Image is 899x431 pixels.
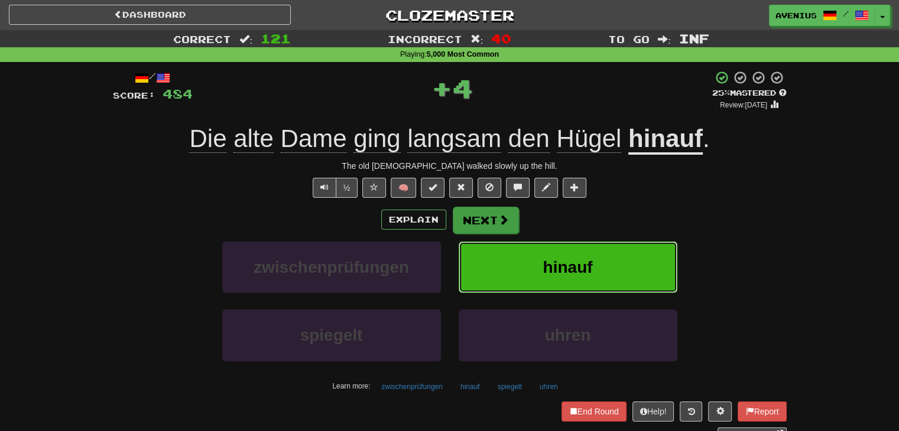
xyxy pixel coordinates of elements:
[9,5,291,25] a: Dashboard
[679,31,709,45] span: Inf
[632,401,674,422] button: Help!
[534,178,558,198] button: Edit sentence (alt+d)
[843,9,849,18] span: /
[388,33,462,45] span: Incorrect
[427,50,499,58] strong: 5,000 Most Common
[421,178,444,198] button: Set this sentence to 100% Mastered (alt+m)
[562,401,627,422] button: End Round
[470,34,483,44] span: :
[508,125,550,153] span: den
[353,125,400,153] span: ging
[454,378,486,396] button: hinauf
[313,178,336,198] button: Play sentence audio (ctl+space)
[712,88,730,97] span: 25 %
[658,34,671,44] span: :
[163,86,193,101] span: 484
[407,125,501,153] span: langsam
[459,309,677,361] button: uhren
[113,70,193,85] div: /
[453,207,519,234] button: Next
[543,258,593,276] span: hinauf
[491,378,528,396] button: spiegelt
[309,5,590,25] a: Clozemaster
[703,125,710,152] span: .
[608,33,650,45] span: To go
[491,31,511,45] span: 40
[720,101,767,109] small: Review: [DATE]
[431,70,452,106] span: +
[452,73,473,103] span: 4
[281,125,347,153] span: Dame
[300,326,363,344] span: spiegelt
[239,34,252,44] span: :
[375,378,449,396] button: zwischenprüfungen
[712,88,787,99] div: Mastered
[113,160,787,172] div: The old [DEMOGRAPHIC_DATA] walked slowly up the hill.
[233,125,274,153] span: alte
[173,33,231,45] span: Correct
[254,258,409,276] span: zwischenprüfungen
[738,401,786,422] button: Report
[310,178,358,198] div: Text-to-speech controls
[563,178,586,198] button: Add to collection (alt+a)
[391,178,416,198] button: 🧠
[222,241,441,293] button: zwischenprüfungen
[628,125,703,155] u: hinauf
[775,10,817,21] span: Avenius
[769,5,875,26] a: Avenius /
[261,31,291,45] span: 121
[381,210,446,230] button: Explain
[557,125,622,153] span: Hügel
[336,178,358,198] button: ½
[449,178,473,198] button: Reset to 0% Mastered (alt+r)
[332,382,370,390] small: Learn more:
[189,125,226,153] span: Die
[362,178,386,198] button: Favorite sentence (alt+f)
[113,90,155,100] span: Score:
[222,309,441,361] button: spiegelt
[459,241,677,293] button: hinauf
[478,178,501,198] button: Ignore sentence (alt+i)
[533,378,564,396] button: uhren
[506,178,530,198] button: Discuss sentence (alt+u)
[545,326,591,344] span: uhren
[680,401,702,422] button: Round history (alt+y)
